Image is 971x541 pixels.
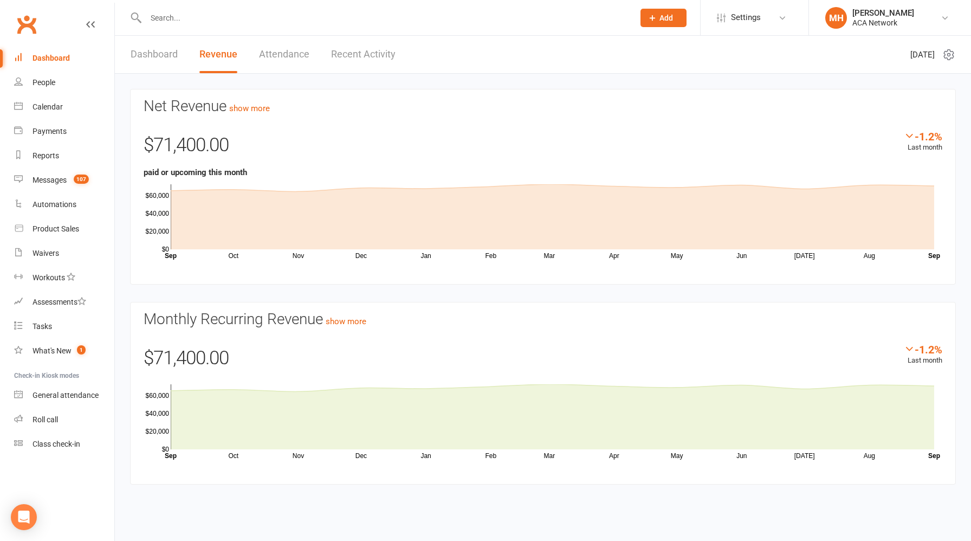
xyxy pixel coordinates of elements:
h3: Net Revenue [144,98,942,115]
a: Dashboard [14,46,114,70]
a: Calendar [14,95,114,119]
a: show more [326,317,366,326]
span: Settings [731,5,761,30]
a: Dashboard [131,36,178,73]
div: Reports [33,151,59,160]
a: Payments [14,119,114,144]
div: General attendance [33,391,99,400]
div: Open Intercom Messenger [11,504,37,530]
div: People [33,78,55,87]
div: Last month [904,343,942,366]
a: What's New1 [14,339,114,363]
a: Messages 107 [14,168,114,192]
span: Add [659,14,673,22]
strong: paid or upcoming this month [144,168,247,177]
div: Assessments [33,298,86,306]
a: Attendance [259,36,309,73]
div: Tasks [33,322,52,331]
div: MH [825,7,847,29]
div: Messages [33,176,67,184]
div: Roll call [33,415,58,424]
div: Workouts [33,273,65,282]
a: show more [229,104,270,113]
a: Waivers [14,241,114,266]
div: [PERSON_NAME] [852,8,914,18]
div: Class check-in [33,440,80,448]
div: Payments [33,127,67,136]
a: Reports [14,144,114,168]
div: -1.2% [904,343,942,355]
div: Automations [33,200,76,209]
span: [DATE] [910,48,935,61]
div: ACA Network [852,18,914,28]
a: Tasks [14,314,114,339]
a: Roll call [14,408,114,432]
a: Automations [14,192,114,217]
div: Calendar [33,102,63,111]
button: Add [640,9,687,27]
a: Clubworx [13,11,40,38]
a: Product Sales [14,217,114,241]
a: Class kiosk mode [14,432,114,456]
a: Recent Activity [331,36,396,73]
div: What's New [33,346,72,355]
span: 1 [77,345,86,355]
a: Assessments [14,290,114,314]
div: Last month [904,130,942,153]
div: -1.2% [904,130,942,142]
a: General attendance kiosk mode [14,383,114,408]
div: $71,400.00 [144,343,942,379]
span: 107 [74,175,89,184]
div: Dashboard [33,54,70,62]
a: Revenue [199,36,237,73]
input: Search... [143,10,626,25]
h3: Monthly Recurring Revenue [144,311,942,328]
div: Waivers [33,249,59,257]
div: $71,400.00 [144,130,942,166]
a: Workouts [14,266,114,290]
a: People [14,70,114,95]
div: Product Sales [33,224,79,233]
